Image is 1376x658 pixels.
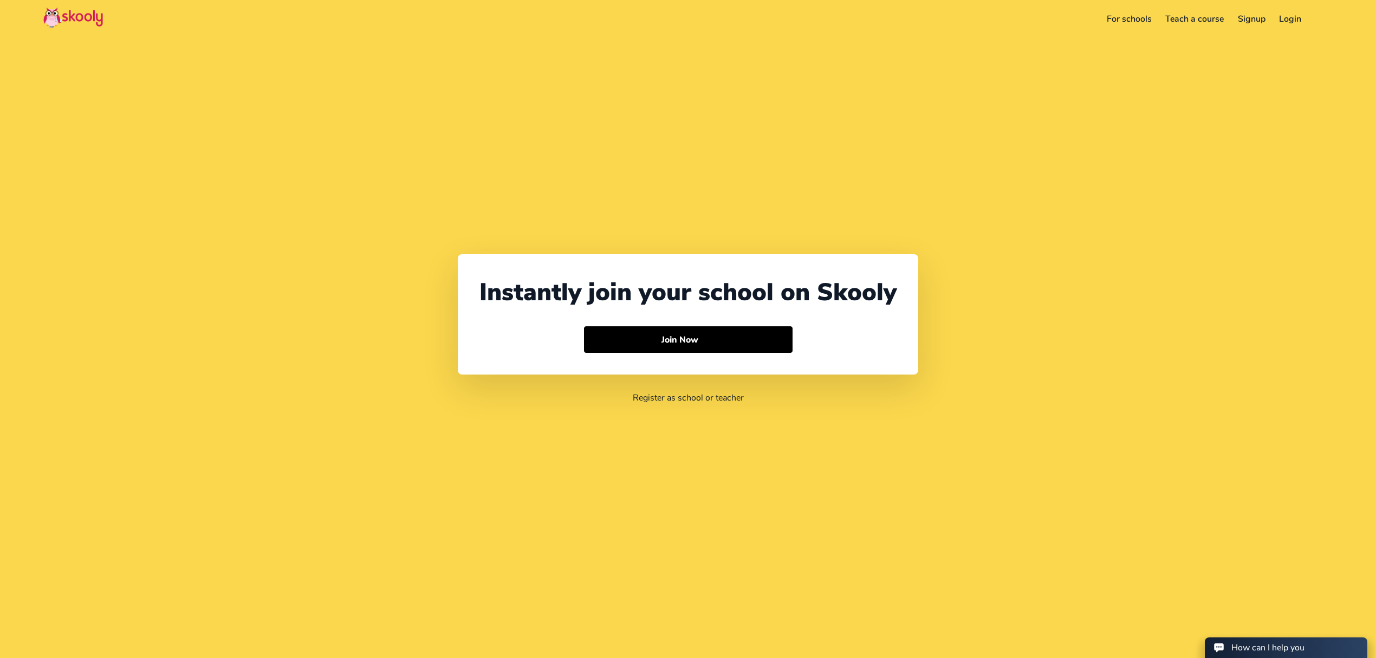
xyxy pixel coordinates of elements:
a: Register as school or teacher [633,392,744,404]
a: Signup [1231,10,1273,28]
button: Join Now [584,326,793,353]
a: Teach a course [1158,10,1231,28]
div: Instantly join your school on Skooly [479,276,897,309]
a: For schools [1100,10,1159,28]
img: Skooly [43,7,103,28]
a: Login [1273,10,1309,28]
